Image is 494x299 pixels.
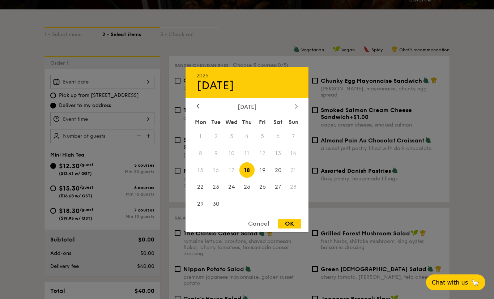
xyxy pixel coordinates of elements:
[196,78,298,92] div: [DATE]
[239,179,255,195] span: 25
[193,196,208,212] span: 29
[208,115,224,128] div: Tue
[270,115,286,128] div: Sat
[286,162,301,178] span: 21
[471,278,480,287] span: 🦙
[270,145,286,161] span: 13
[196,103,298,110] div: [DATE]
[432,279,468,286] span: Chat with us
[224,115,239,128] div: Wed
[270,128,286,144] span: 6
[255,115,270,128] div: Fri
[224,179,239,195] span: 24
[239,145,255,161] span: 11
[426,274,485,290] button: Chat with us🦙
[255,162,270,178] span: 19
[286,145,301,161] span: 14
[208,162,224,178] span: 16
[193,115,208,128] div: Mon
[224,162,239,178] span: 17
[208,145,224,161] span: 9
[255,128,270,144] span: 5
[286,179,301,195] span: 28
[239,128,255,144] span: 4
[239,162,255,178] span: 18
[255,145,270,161] span: 12
[270,179,286,195] span: 27
[196,72,298,78] div: 2025
[193,145,208,161] span: 8
[193,128,208,144] span: 1
[208,128,224,144] span: 2
[286,128,301,144] span: 7
[286,115,301,128] div: Sun
[208,179,224,195] span: 23
[239,115,255,128] div: Thu
[241,219,276,228] div: Cancel
[193,162,208,178] span: 15
[224,145,239,161] span: 10
[208,196,224,212] span: 30
[270,162,286,178] span: 20
[255,179,270,195] span: 26
[224,128,239,144] span: 3
[193,179,208,195] span: 22
[278,219,301,228] div: OK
